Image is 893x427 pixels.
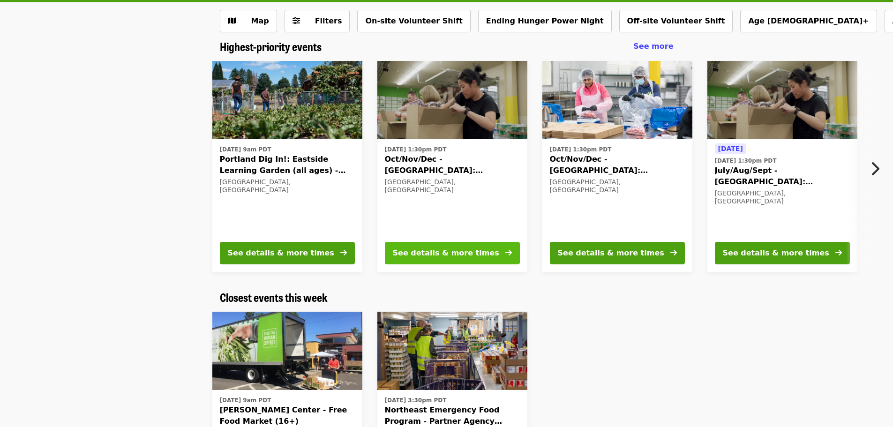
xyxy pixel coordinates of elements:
div: See details & more times [558,247,664,259]
button: Age [DEMOGRAPHIC_DATA]+ [740,10,877,32]
time: [DATE] 1:30pm PDT [385,145,447,154]
a: Highest-priority events [220,40,322,53]
button: Next item [862,156,893,182]
span: [PERSON_NAME] Center - Free Food Market (16+) [220,405,355,427]
span: Portland Dig In!: Eastside Learning Garden (all ages) - Aug/Sept/Oct [220,154,355,176]
span: Northeast Emergency Food Program - Partner Agency Support [385,405,520,427]
i: arrow-right icon [340,248,347,257]
i: sliders-h icon [293,16,300,25]
button: See details & more times [550,242,685,264]
i: chevron-right icon [870,160,879,178]
span: Closest events this week [220,289,328,305]
time: [DATE] 1:30pm PDT [715,157,777,165]
span: July/Aug/Sept - [GEOGRAPHIC_DATA]: Repack/Sort (age [DEMOGRAPHIC_DATA]+) [715,165,850,187]
span: Oct/Nov/Dec - [GEOGRAPHIC_DATA]: Repack/Sort (age [DEMOGRAPHIC_DATA]+) [550,154,685,176]
span: Map [251,16,269,25]
button: Off-site Volunteer Shift [619,10,733,32]
div: Highest-priority events [212,40,681,53]
img: Ortiz Center - Free Food Market (16+) organized by Oregon Food Bank [212,312,362,390]
i: map icon [228,16,236,25]
span: Highest-priority events [220,38,322,54]
time: [DATE] 9am PDT [220,396,271,405]
div: Closest events this week [212,291,681,304]
button: Filters (0 selected) [285,10,350,32]
span: [DATE] [718,145,743,152]
img: Portland Dig In!: Eastside Learning Garden (all ages) - Aug/Sept/Oct organized by Oregon Food Bank [212,61,362,140]
button: On-site Volunteer Shift [357,10,470,32]
i: arrow-right icon [505,248,512,257]
a: See details for "July/Aug/Sept - Portland: Repack/Sort (age 8+)" [707,61,857,272]
div: [GEOGRAPHIC_DATA], [GEOGRAPHIC_DATA] [385,178,520,194]
img: Northeast Emergency Food Program - Partner Agency Support organized by Oregon Food Bank [377,312,527,390]
button: See details & more times [715,242,850,264]
span: See more [633,42,673,51]
time: [DATE] 1:30pm PDT [550,145,612,154]
button: Show map view [220,10,277,32]
a: Closest events this week [220,291,328,304]
div: [GEOGRAPHIC_DATA], [GEOGRAPHIC_DATA] [550,178,685,194]
span: Oct/Nov/Dec - [GEOGRAPHIC_DATA]: Repack/Sort (age [DEMOGRAPHIC_DATA]+) [385,154,520,176]
button: See details & more times [385,242,520,264]
span: Filters [315,16,342,25]
img: Oct/Nov/Dec - Beaverton: Repack/Sort (age 10+) organized by Oregon Food Bank [542,61,692,140]
img: July/Aug/Sept - Portland: Repack/Sort (age 8+) organized by Oregon Food Bank [707,61,857,140]
div: See details & more times [723,247,829,259]
div: See details & more times [228,247,334,259]
a: See details for "Oct/Nov/Dec - Portland: Repack/Sort (age 8+)" [377,61,527,272]
button: Ending Hunger Power Night [478,10,612,32]
a: See more [633,41,673,52]
img: Oct/Nov/Dec - Portland: Repack/Sort (age 8+) organized by Oregon Food Bank [377,61,527,140]
time: [DATE] 3:30pm PDT [385,396,447,405]
i: arrow-right icon [835,248,842,257]
div: [GEOGRAPHIC_DATA], [GEOGRAPHIC_DATA] [220,178,355,194]
button: See details & more times [220,242,355,264]
a: See details for "Portland Dig In!: Eastside Learning Garden (all ages) - Aug/Sept/Oct" [212,61,362,272]
time: [DATE] 9am PDT [220,145,271,154]
div: [GEOGRAPHIC_DATA], [GEOGRAPHIC_DATA] [715,189,850,205]
a: See details for "Oct/Nov/Dec - Beaverton: Repack/Sort (age 10+)" [542,61,692,272]
div: See details & more times [393,247,499,259]
i: arrow-right icon [670,248,677,257]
